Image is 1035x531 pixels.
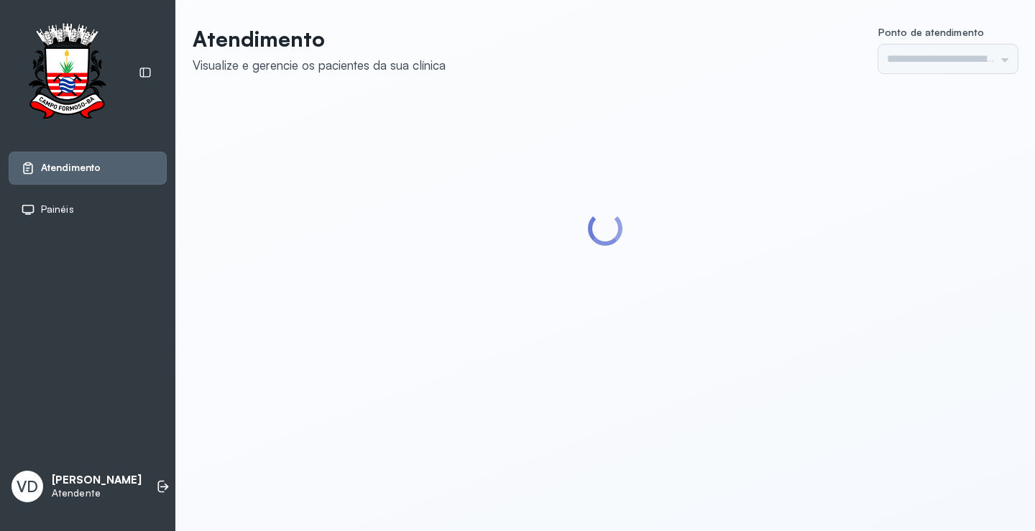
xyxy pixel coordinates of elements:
[878,26,984,38] span: Ponto de atendimento
[52,474,142,487] p: [PERSON_NAME]
[41,162,101,174] span: Atendimento
[15,23,119,123] img: Logotipo do estabelecimento
[193,26,446,52] p: Atendimento
[17,477,38,496] span: VD
[52,487,142,499] p: Atendente
[193,57,446,73] div: Visualize e gerencie os pacientes da sua clínica
[21,161,155,175] a: Atendimento
[41,203,74,216] span: Painéis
